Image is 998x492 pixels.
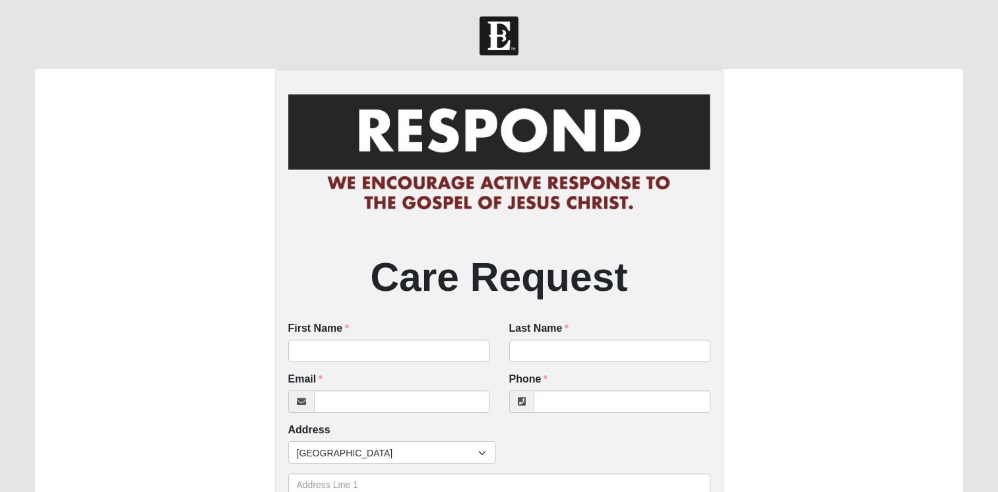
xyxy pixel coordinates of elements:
img: RespondCardHeader.png [288,82,710,224]
img: Church of Eleven22 Logo [480,16,518,55]
label: Last Name [509,321,569,336]
h2: Care Request [288,253,710,301]
label: Phone [509,372,548,387]
label: Address [288,423,330,438]
span: [GEOGRAPHIC_DATA] [297,442,478,464]
label: First Name [288,321,350,336]
label: Email [288,372,323,387]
